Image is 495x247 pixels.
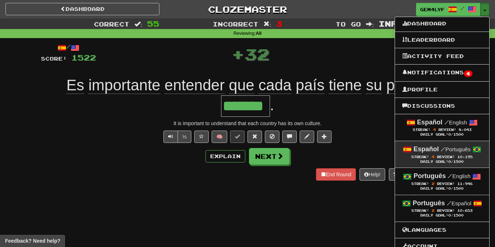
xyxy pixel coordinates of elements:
span: cada [258,77,291,94]
strong: Português [413,172,446,180]
button: End Round [316,168,356,181]
span: Review: [437,155,455,159]
button: 🧠 [212,131,227,143]
span: / [448,173,452,179]
button: Favorite sentence (alt+f) [194,131,209,143]
span: 3 [276,19,282,28]
button: Help! [359,168,385,181]
span: 8,043 [459,128,471,132]
span: 2 [432,181,434,186]
span: gem4lyf [420,6,445,13]
span: : [263,21,271,27]
small: English [444,119,467,125]
span: Streak: [411,155,429,159]
div: Daily Goal: /1500 [402,132,482,137]
span: 0 [448,160,451,164]
span: 4 [432,155,434,159]
span: Streak: [413,128,430,132]
span: Score: [41,55,67,62]
span: su [366,77,382,94]
span: 1522 [71,53,96,62]
span: To go [336,20,361,28]
span: 55 [147,19,159,28]
strong: Español [413,145,439,153]
button: Edit sentence (alt+d) [300,131,314,143]
span: Inf [379,19,397,28]
span: 11,946 [457,182,473,186]
span: Open feedback widget [5,237,60,244]
span: Incorrect [213,20,258,28]
button: Explain [205,150,245,162]
button: ½ [178,131,191,143]
button: Play sentence audio (ctl+space) [163,131,178,143]
span: / [461,6,464,11]
span: 32 [244,45,270,63]
strong: Español [417,119,442,126]
span: : [366,21,374,27]
button: Round history (alt+y) [389,168,403,181]
a: Notifications4 [395,68,489,78]
a: Activity Feed [395,52,489,61]
button: Set this sentence to 100% Mastered (alt+m) [230,131,245,143]
span: 4 [433,127,436,132]
button: Add to collection (alt+a) [317,131,332,143]
div: Daily Goal: /1500 [402,186,482,191]
span: importante [88,77,160,94]
button: Next [249,148,290,165]
span: : [134,21,142,27]
div: It is important to understand that each country has its own culture. [41,120,454,127]
button: Ignore sentence (alt+i) [265,131,279,143]
strong: All [256,31,262,36]
small: Español [447,200,471,206]
span: Review: [437,182,455,186]
small: English [448,173,470,179]
a: Dashboard [5,3,159,15]
a: Profile [395,85,489,94]
span: Es [66,77,84,94]
div: / [41,43,96,52]
span: + [232,43,244,65]
span: / [441,146,445,152]
small: Português [441,146,471,152]
span: 10,653 [457,209,473,213]
div: Text-to-speech controls [162,131,191,143]
span: país [296,77,324,94]
a: Clozemaster [170,3,324,16]
span: Correct [94,20,129,28]
span: 0 [448,213,451,217]
a: gem4lyf / [416,3,481,16]
div: Daily Goal: /1500 [402,213,482,218]
div: Daily Goal: /1500 [402,160,482,164]
span: Review: [437,209,455,213]
a: Dashboard [395,19,489,28]
span: . [270,96,274,114]
span: que [229,77,254,94]
span: entender [165,77,225,94]
span: 10,195 [457,155,473,159]
a: Português /Español Streak: 2 Review: 10,653 Daily Goal:0/1500 [395,195,489,222]
span: tiene [329,77,362,94]
a: Português /English Streak: 2 Review: 11,946 Daily Goal:0/1500 [395,168,489,194]
a: Español /English Streak: 4 Review: 8,043 Daily Goal:0/1500 [395,114,489,141]
a: Leaderboard [395,35,489,45]
span: Streak: [411,182,429,186]
span: 0 [448,132,451,136]
span: / [444,119,449,125]
span: 4 [464,70,473,77]
span: propia [386,77,429,94]
button: Discuss sentence (alt+u) [282,131,297,143]
span: / [447,200,452,206]
span: Streak: [411,209,429,213]
strong: Português [413,199,445,207]
a: Español /Português Streak: 4 Review: 10,195 Daily Goal:0/1500 [395,141,489,168]
span: 0 [448,186,451,190]
span: Review: [438,128,456,132]
a: Languages [395,225,489,235]
span: 2 [432,208,434,213]
a: Discussions [395,101,489,111]
button: Reset to 0% Mastered (alt+r) [247,131,262,143]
